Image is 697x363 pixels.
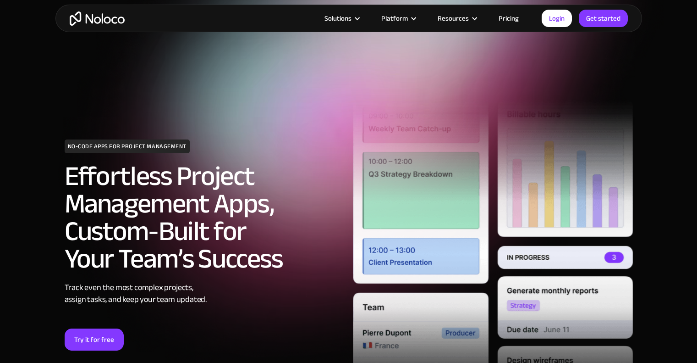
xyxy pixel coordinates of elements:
[70,11,125,26] a: home
[370,12,426,24] div: Platform
[579,10,628,27] a: Get started
[65,329,124,351] a: Try it for free
[313,12,370,24] div: Solutions
[324,12,351,24] div: Solutions
[65,140,190,153] h1: NO-CODE APPS FOR PROJECT MANAGEMENT
[426,12,487,24] div: Resources
[65,162,344,273] h2: Effortless Project Management Apps, Custom-Built for Your Team’s Success
[487,12,530,24] a: Pricing
[65,282,344,306] div: Track even the most complex projects, assign tasks, and keep your team updated.
[438,12,469,24] div: Resources
[542,10,572,27] a: Login
[381,12,408,24] div: Platform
